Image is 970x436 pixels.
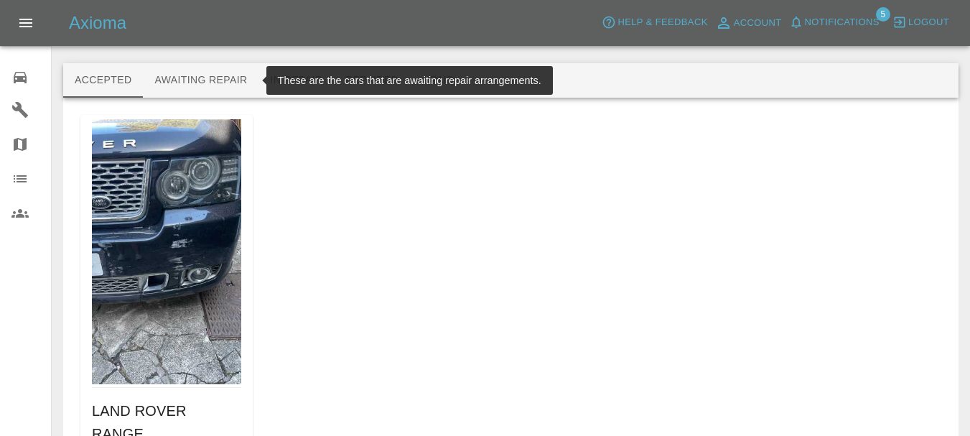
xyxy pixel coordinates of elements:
[876,7,890,22] span: 5
[9,6,43,40] button: Open drawer
[334,63,410,98] button: Repaired
[617,14,707,31] span: Help & Feedback
[410,63,475,98] button: Paid
[734,15,782,32] span: Account
[908,14,949,31] span: Logout
[63,63,143,98] button: Accepted
[259,63,335,98] button: In Repair
[889,11,953,34] button: Logout
[598,11,711,34] button: Help & Feedback
[712,11,785,34] a: Account
[143,63,258,98] button: Awaiting Repair
[69,11,126,34] h5: Axioma
[785,11,883,34] button: Notifications
[805,14,880,31] span: Notifications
